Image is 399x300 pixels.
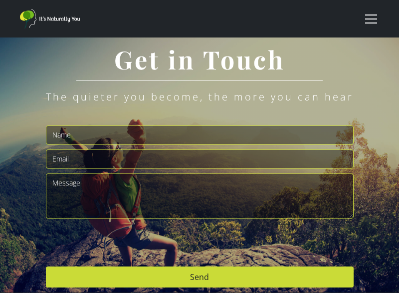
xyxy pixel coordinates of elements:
[359,7,379,31] div: menu
[99,45,300,73] h1: Get in Touch
[46,125,354,144] input: Name
[46,125,354,287] form: Email Form
[46,91,354,103] div: The quieter you become, the more you can hear
[46,223,198,262] iframe: reCAPTCHA
[20,9,80,28] a: home
[46,266,354,287] input: Send
[46,149,354,168] input: Email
